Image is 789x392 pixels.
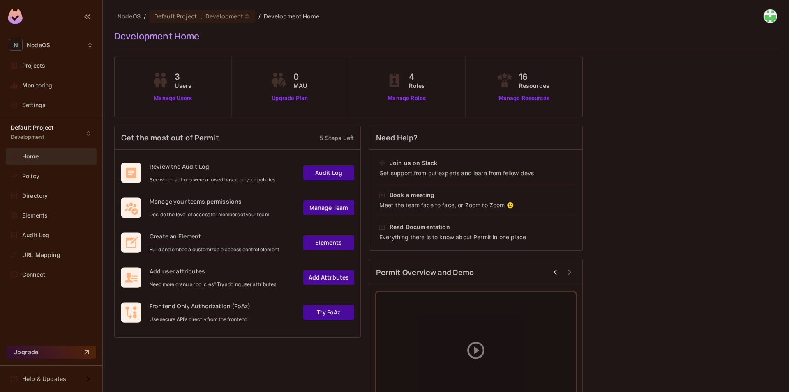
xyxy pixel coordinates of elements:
[293,81,307,90] span: MAU
[494,94,554,103] a: Manage Resources
[22,212,48,219] span: Elements
[764,9,777,23] img: tanishq@quantegies.com
[269,94,311,103] a: Upgrade Plan
[264,12,319,20] span: Development Home
[303,165,354,180] a: Audit Log
[121,133,219,143] span: Get the most out of Permit
[22,82,53,89] span: Monitoring
[519,81,549,90] span: Resources
[22,62,45,69] span: Projects
[303,305,354,320] a: Try FoAz
[409,71,425,83] span: 4
[7,346,96,359] button: Upgrade
[150,163,275,170] span: Review the Audit Log
[8,9,23,24] img: SReyMgAAAABJRU5ErkJggg==
[150,281,276,288] span: Need more granular policies? Try adding user attributes
[114,30,773,42] div: Development Home
[378,169,573,177] div: Get support from out experts and learn from fellow devs
[293,71,307,83] span: 0
[150,267,276,275] span: Add user attributes
[258,12,261,20] li: /
[22,376,66,382] span: Help & Updates
[150,177,275,183] span: See which actions were allowed based on your policies
[378,233,573,241] div: Everything there is to know about Permit in one place
[11,124,53,131] span: Default Project
[390,159,437,167] div: Join us on Slack
[150,316,250,323] span: Use secure API's directly from the frontend
[150,302,250,310] span: Frontend Only Authorization (FoAz)
[27,42,50,48] span: Workspace: NodeOS
[9,39,23,51] span: N
[390,223,450,231] div: Read Documentation
[378,201,573,209] div: Meet the team face to face, or Zoom to Zoom 😉
[22,193,48,199] span: Directory
[320,134,354,142] div: 5 Steps Left
[22,153,39,160] span: Home
[22,173,39,179] span: Policy
[11,134,44,140] span: Development
[376,267,474,277] span: Permit Overview and Demo
[118,12,141,20] span: the active workspace
[150,94,196,103] a: Manage Users
[519,71,549,83] span: 16
[409,81,425,90] span: Roles
[154,12,197,20] span: Default Project
[22,252,60,258] span: URL Mapping
[200,13,203,20] span: :
[303,270,354,285] a: Add Attrbutes
[22,271,45,278] span: Connect
[303,235,354,250] a: Elements
[205,12,243,20] span: Development
[150,197,269,205] span: Manage your teams permissions
[150,232,279,240] span: Create an Element
[175,81,191,90] span: Users
[22,232,49,238] span: Audit Log
[150,211,269,218] span: Decide the level of access for members of your team
[22,102,46,108] span: Settings
[303,200,354,215] a: Manage Team
[175,71,191,83] span: 3
[150,246,279,253] span: Build and embed a customizable access control element
[384,94,429,103] a: Manage Roles
[144,12,146,20] li: /
[390,191,434,199] div: Book a meeting
[376,133,418,143] span: Need Help?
